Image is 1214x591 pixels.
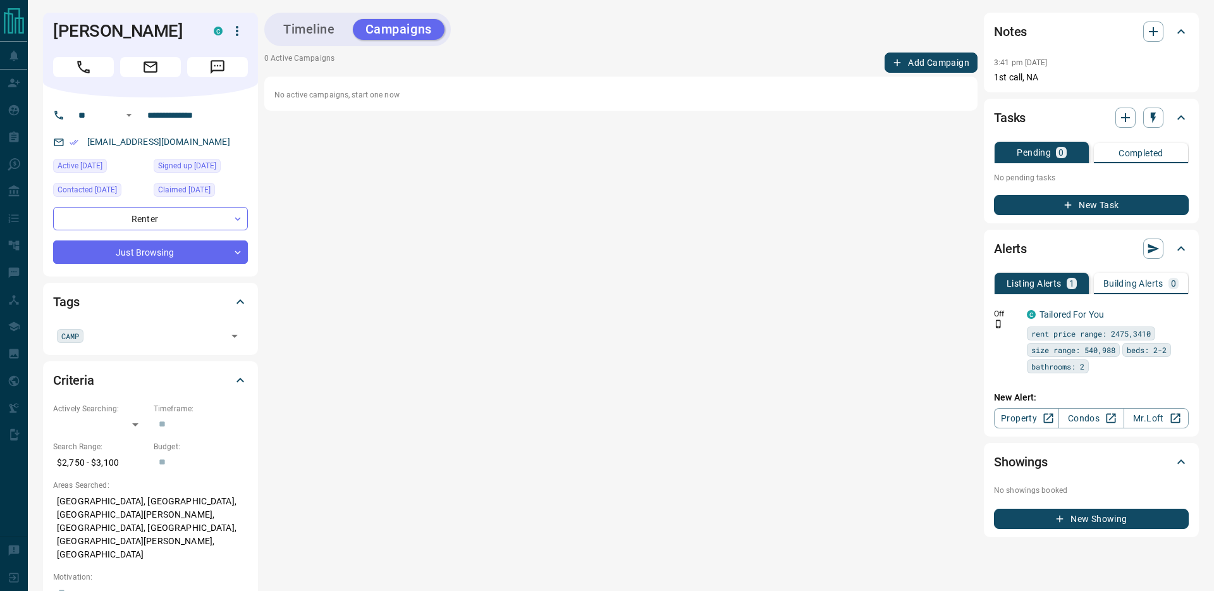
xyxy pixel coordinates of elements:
h2: Alerts [994,239,1027,259]
div: Showings [994,447,1189,477]
span: Signed up [DATE] [158,159,216,172]
span: Contacted [DATE] [58,184,117,196]
p: Areas Searched: [53,480,248,491]
button: Timeline [271,19,348,40]
p: 1st call, NA [994,71,1189,84]
button: Open [226,327,243,345]
button: Add Campaign [885,53,978,73]
span: bathrooms: 2 [1031,360,1084,373]
p: Motivation: [53,571,248,583]
h2: Tags [53,292,79,312]
p: Listing Alerts [1007,279,1062,288]
span: Claimed [DATE] [158,184,211,196]
div: Mon Oct 06 2025 [154,183,248,201]
h2: Notes [994,22,1027,42]
button: Campaigns [353,19,445,40]
span: CAMP [61,330,79,342]
div: condos.ca [1027,310,1036,319]
div: condos.ca [214,27,223,35]
div: Alerts [994,233,1189,264]
h2: Criteria [53,370,94,390]
div: Criteria [53,365,248,395]
p: Pending [1017,148,1051,157]
div: Renter [53,207,248,230]
p: New Alert: [994,391,1189,404]
span: Active [DATE] [58,159,102,172]
div: Just Browsing [53,240,248,264]
p: No active campaigns, start one now [274,89,967,101]
button: New Showing [994,509,1189,529]
p: 3:41 pm [DATE] [994,58,1048,67]
span: rent price range: 2475,3410 [1031,327,1151,340]
h2: Showings [994,452,1048,472]
p: 0 [1171,279,1176,288]
a: Tailored For You [1039,309,1104,320]
p: Completed [1119,149,1163,158]
p: [GEOGRAPHIC_DATA], [GEOGRAPHIC_DATA], [GEOGRAPHIC_DATA][PERSON_NAME], [GEOGRAPHIC_DATA], [GEOGRAP... [53,491,248,565]
span: Message [187,57,248,77]
div: Mon Oct 06 2025 [53,183,147,201]
button: Open [121,108,137,123]
p: Building Alerts [1103,279,1163,288]
div: Mon Oct 06 2025 [53,159,147,177]
div: Notes [994,16,1189,47]
div: Mon Oct 06 2025 [154,159,248,177]
p: Budget: [154,441,248,452]
svg: Push Notification Only [994,320,1003,328]
p: Timeframe: [154,403,248,414]
p: $2,750 - $3,100 [53,452,147,473]
a: Condos [1058,408,1124,428]
p: No pending tasks [994,168,1189,187]
p: 0 Active Campaigns [264,53,334,73]
p: No showings booked [994,485,1189,496]
p: 1 [1069,279,1074,288]
p: Off [994,308,1019,320]
button: New Task [994,195,1189,215]
span: beds: 2-2 [1127,344,1167,356]
p: Actively Searching: [53,403,147,414]
a: Property [994,408,1059,428]
div: Tags [53,287,248,317]
span: Email [120,57,181,77]
a: Mr.Loft [1124,408,1189,428]
h1: [PERSON_NAME] [53,21,195,41]
a: [EMAIL_ADDRESS][DOMAIN_NAME] [87,137,230,147]
span: size range: 540,988 [1031,344,1115,356]
p: 0 [1058,148,1064,157]
p: Search Range: [53,441,147,452]
svg: Email Verified [70,138,78,147]
span: Call [53,57,114,77]
div: Tasks [994,103,1189,133]
h2: Tasks [994,108,1026,128]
